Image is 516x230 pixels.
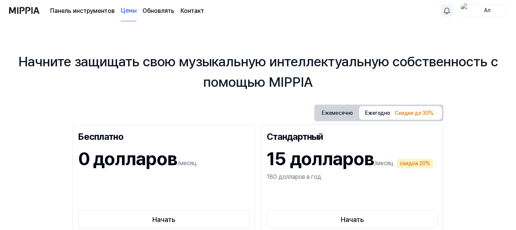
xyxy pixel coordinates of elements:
font: Бесплатно [78,131,123,142]
font: Ал [484,7,491,13]
font: Ежемесячно [322,110,353,116]
font: /месяц [374,160,394,167]
font: 180 долларов в год [267,173,321,180]
img: профиль [461,3,470,18]
font: Стандартный [267,131,323,142]
font: Скидки до 30% [395,110,434,116]
a: Начать [267,209,438,230]
button: Начать [267,210,438,228]
a: Цены [121,0,136,21]
font: Начните защищать свою музыкальную интеллектуальную собственность с помощью MIPPIA [18,53,498,90]
a: Контакт [180,6,204,16]
img: 알림 [442,6,451,15]
a: Начать [78,209,249,230]
font: Ежегодно [365,110,390,116]
font: 15 долларов [267,148,374,170]
font: Обновлять [142,7,174,14]
font: /месяц [177,160,197,167]
font: Начать [152,216,175,224]
font: скидка 20% [400,160,430,166]
font: 0 долларов [78,148,177,170]
font: Контакт [180,7,204,14]
font: Панель инструментов [50,7,115,14]
button: Начать [78,210,249,228]
font: Начать [341,216,364,224]
a: Панель инструментов [50,6,115,16]
a: Обновлять [142,6,174,16]
button: профильАл [458,4,507,17]
font: Цены [121,7,136,14]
